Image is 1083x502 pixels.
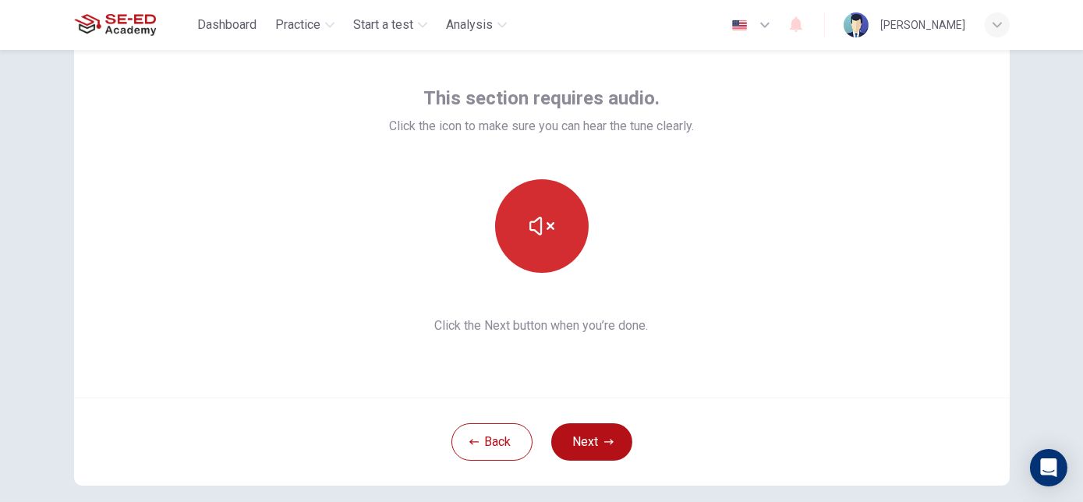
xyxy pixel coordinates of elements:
[353,16,413,34] span: Start a test
[389,117,694,136] span: Click the icon to make sure you can hear the tune clearly.
[389,316,694,335] span: Click the Next button when you’re done.
[1030,449,1067,486] div: Open Intercom Messenger
[446,16,493,34] span: Analysis
[347,11,434,39] button: Start a test
[423,86,660,111] span: This section requires audio.
[74,9,192,41] a: SE-ED Academy logo
[881,16,966,34] div: [PERSON_NAME]
[451,423,533,461] button: Back
[191,11,263,39] button: Dashboard
[197,16,257,34] span: Dashboard
[844,12,869,37] img: Profile picture
[74,9,156,41] img: SE-ED Academy logo
[275,16,320,34] span: Practice
[440,11,513,39] button: Analysis
[269,11,341,39] button: Practice
[730,19,749,31] img: en
[551,423,632,461] button: Next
